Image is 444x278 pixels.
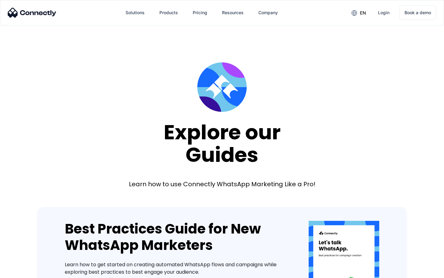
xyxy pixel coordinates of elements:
[360,9,366,17] div: en
[6,267,37,276] aside: Language selected: English
[159,8,178,17] div: Products
[193,8,207,17] div: Pricing
[65,221,290,254] div: Best Practices Guide for New WhatsApp Marketers
[129,180,315,188] div: Learn how to use Connectly WhatsApp Marketing Like a Pro!
[65,261,290,276] div: Learn how to get started on creating automated WhatsApp flows and campaigns while exploring best ...
[12,267,37,276] ul: Language list
[222,8,244,17] div: Resources
[373,5,394,20] a: Login
[8,8,56,18] img: Connectly Logo
[399,6,436,20] a: Book a demo
[378,8,389,17] div: Login
[125,8,145,17] div: Solutions
[164,121,281,166] div: Explore our Guides
[188,5,212,20] a: Pricing
[258,8,278,17] div: Company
